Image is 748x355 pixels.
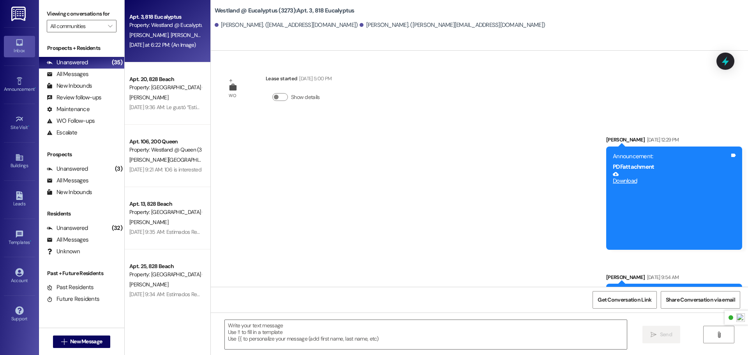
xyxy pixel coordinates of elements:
span: [PERSON_NAME][GEOGRAPHIC_DATA] [129,156,218,163]
div: Unknown [47,247,80,256]
div: [DATE] 12:29 PM [645,136,679,144]
div: All Messages [47,236,88,244]
i:  [651,332,656,338]
div: [DATE] 5:00 PM [297,74,332,83]
div: [PERSON_NAME] [606,273,742,284]
div: Apt. 106, 200 Queen [129,138,201,146]
div: Maintenance [47,105,90,113]
a: Site Visit • [4,113,35,134]
div: Announcement: [613,152,730,161]
b: PDF attachment [613,163,654,171]
div: Unanswered [47,58,88,67]
i:  [716,332,722,338]
div: Unanswered [47,224,88,232]
a: Leads [4,189,35,210]
span: Share Conversation via email [666,296,735,304]
span: [PERSON_NAME] [129,281,168,288]
a: Download [613,171,730,185]
b: Westland @ Eucalyptus (3273): Apt. 3, 818 Eucalyptus [215,7,355,15]
div: [DATE] 9:36 AM: Le gustó “Estimados Residentes, Se nos ha informado que algu…” [129,104,312,111]
a: Account [4,266,35,287]
div: Property: Westland @ Eucalyptus (3273) [129,21,201,29]
div: Lease started [266,74,332,85]
div: WO Follow-ups [47,117,95,125]
input: All communities [50,20,104,32]
button: Get Conversation Link [593,291,656,309]
span: New Message [70,337,102,346]
img: ResiDesk Logo [11,7,27,21]
i:  [61,339,67,345]
div: Prospects + Residents [39,44,124,52]
div: [PERSON_NAME]. ([PERSON_NAME][EMAIL_ADDRESS][DOMAIN_NAME]) [360,21,545,29]
div: Property: Westland @ Queen (3266) [129,146,201,154]
div: Unanswered [47,165,88,173]
span: [PERSON_NAME] [129,94,168,101]
div: Past Residents [47,283,94,291]
div: Property: [GEOGRAPHIC_DATA] ([STREET_ADDRESS]) (3280) [129,83,201,92]
div: Property: [GEOGRAPHIC_DATA] ([STREET_ADDRESS]) (3280) [129,270,201,279]
div: Prospects [39,150,124,159]
span: • [28,124,29,129]
span: [PERSON_NAME] [129,219,168,226]
div: Future Residents [47,295,99,303]
a: Buildings [4,151,35,172]
span: [PERSON_NAME] [170,32,209,39]
div: Past + Future Residents [39,269,124,277]
div: Escalate [47,129,77,137]
label: Show details [291,93,320,101]
span: • [35,85,36,91]
span: Send [660,330,672,339]
div: (3) [113,163,124,175]
div: New Inbounds [47,82,92,90]
div: [DATE] at 6:22 PM: (An Image) [129,41,196,48]
div: Residents [39,210,124,218]
div: Review follow-ups [47,94,101,102]
div: [PERSON_NAME]. ([EMAIL_ADDRESS][DOMAIN_NAME]) [215,21,358,29]
div: Property: [GEOGRAPHIC_DATA] ([STREET_ADDRESS]) (3280) [129,208,201,216]
a: Templates • [4,228,35,249]
div: (35) [110,57,124,69]
div: Apt. 20, 828 Beach [129,75,201,83]
div: [PERSON_NAME] [606,136,742,147]
label: Viewing conversations for [47,8,116,20]
button: Send [642,326,680,343]
div: Apt. 3, 818 Eucalyptus [129,13,201,21]
div: [DATE] 9:54 AM [645,273,679,281]
div: New Inbounds [47,188,92,196]
div: Apt. 13, 828 Beach [129,200,201,208]
span: • [30,238,31,244]
div: [DATE] 9:21 AM: 106 is interested [129,166,201,173]
a: Inbox [4,36,35,57]
button: Share Conversation via email [661,291,740,309]
span: [PERSON_NAME] [129,32,171,39]
div: (32) [110,222,124,234]
div: WO [229,92,236,100]
div: All Messages [47,177,88,185]
span: Get Conversation Link [598,296,651,304]
button: New Message [53,336,111,348]
div: All Messages [47,70,88,78]
i:  [108,23,112,29]
div: Apt. 25, 828 Beach [129,262,201,270]
a: Support [4,304,35,325]
iframe: Download https://res.cloudinary.com/residesk/image/upload/v1661110140/r1mvvyejgnpwc4vhjspq.pdf [613,185,730,244]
